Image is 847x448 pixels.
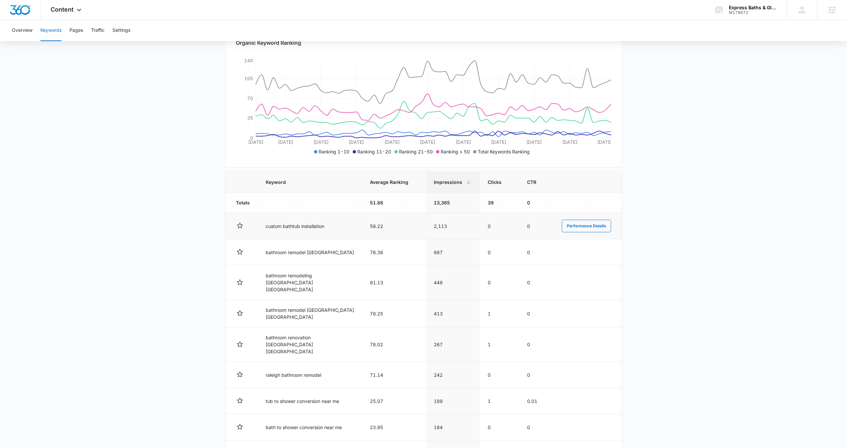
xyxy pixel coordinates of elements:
[258,388,362,414] td: tub to shower conversion near me
[258,327,362,362] td: bathroom renovation [GEOGRAPHIC_DATA] [GEOGRAPHIC_DATA]
[526,139,542,145] tspan: [DATE]
[519,362,554,388] td: 0
[480,300,519,327] td: 1
[434,179,462,186] span: Impressions
[519,414,554,440] td: 0
[17,17,73,23] div: Domain: [DOMAIN_NAME]
[362,265,426,300] td: 81.13
[258,213,362,239] td: custom bathtub installation
[248,139,263,145] tspan: [DATE]
[426,388,480,414] td: 189
[112,20,130,41] button: Settings
[519,327,554,362] td: 0
[597,139,612,145] tspan: [DATE]
[519,239,554,265] td: 0
[244,76,253,81] tspan: 105
[480,327,519,362] td: 1
[441,149,470,154] span: Ranking > 50
[225,193,258,213] td: Totals
[480,362,519,388] td: 0
[426,239,480,265] td: 687
[562,139,577,145] tspan: [DATE]
[18,38,23,44] img: tab_domain_overview_orange.svg
[258,414,362,440] td: bath to shower conversion near me
[362,327,426,362] td: 78.02
[426,300,480,327] td: 413
[362,414,426,440] td: 23.95
[19,11,32,16] div: v 4.0.25
[519,300,554,327] td: 0
[488,179,502,186] span: Clicks
[250,135,253,140] tspan: 0
[480,414,519,440] td: 0
[12,20,32,41] button: Overview
[349,139,364,145] tspan: [DATE]
[247,115,253,121] tspan: 35
[384,139,400,145] tspan: [DATE]
[480,265,519,300] td: 0
[480,193,519,213] td: 39
[362,362,426,388] td: 71.14
[236,39,611,47] h2: Organic Keyword Ranking
[258,265,362,300] td: bathroom remodeling [GEOGRAPHIC_DATA] [GEOGRAPHIC_DATA]
[729,10,777,15] div: account id
[91,20,105,41] button: Traffic
[478,149,530,154] span: Total Keywords Ranking
[519,388,554,414] td: 0.01
[420,139,435,145] tspan: [DATE]
[40,20,62,41] button: Keywords
[362,193,426,213] td: 51.88
[319,149,349,154] span: Ranking 1-10
[258,239,362,265] td: bathroom remodel [GEOGRAPHIC_DATA]
[11,17,16,23] img: website_grey.svg
[362,213,426,239] td: 56.22
[313,139,329,145] tspan: [DATE]
[519,265,554,300] td: 0
[480,388,519,414] td: 1
[426,362,480,388] td: 242
[426,193,480,213] td: 13,365
[480,239,519,265] td: 0
[426,414,480,440] td: 184
[519,193,554,213] td: 0
[357,149,391,154] span: Ranking 11-20
[244,58,253,63] tspan: 140
[25,39,59,43] div: Domain Overview
[266,179,344,186] span: Keyword
[69,20,83,41] button: Pages
[362,300,426,327] td: 78.25
[73,39,111,43] div: Keywords by Traffic
[426,327,480,362] td: 267
[480,213,519,239] td: 0
[399,149,433,154] span: Ranking 21-50
[491,139,506,145] tspan: [DATE]
[370,179,408,186] span: Average Ranking
[278,139,293,145] tspan: [DATE]
[247,95,253,101] tspan: 70
[519,213,554,239] td: 0
[258,362,362,388] td: raleigh bathroom remodel
[729,5,777,10] div: account name
[562,220,611,232] button: Performance Details
[258,300,362,327] td: bathroom remodel [GEOGRAPHIC_DATA] [GEOGRAPHIC_DATA]
[362,388,426,414] td: 25.07
[527,179,536,186] span: CTR
[456,139,471,145] tspan: [DATE]
[426,265,480,300] td: 448
[362,239,426,265] td: 76.36
[51,6,73,13] span: Content
[11,11,16,16] img: logo_orange.svg
[426,213,480,239] td: 2,113
[66,38,71,44] img: tab_keywords_by_traffic_grey.svg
